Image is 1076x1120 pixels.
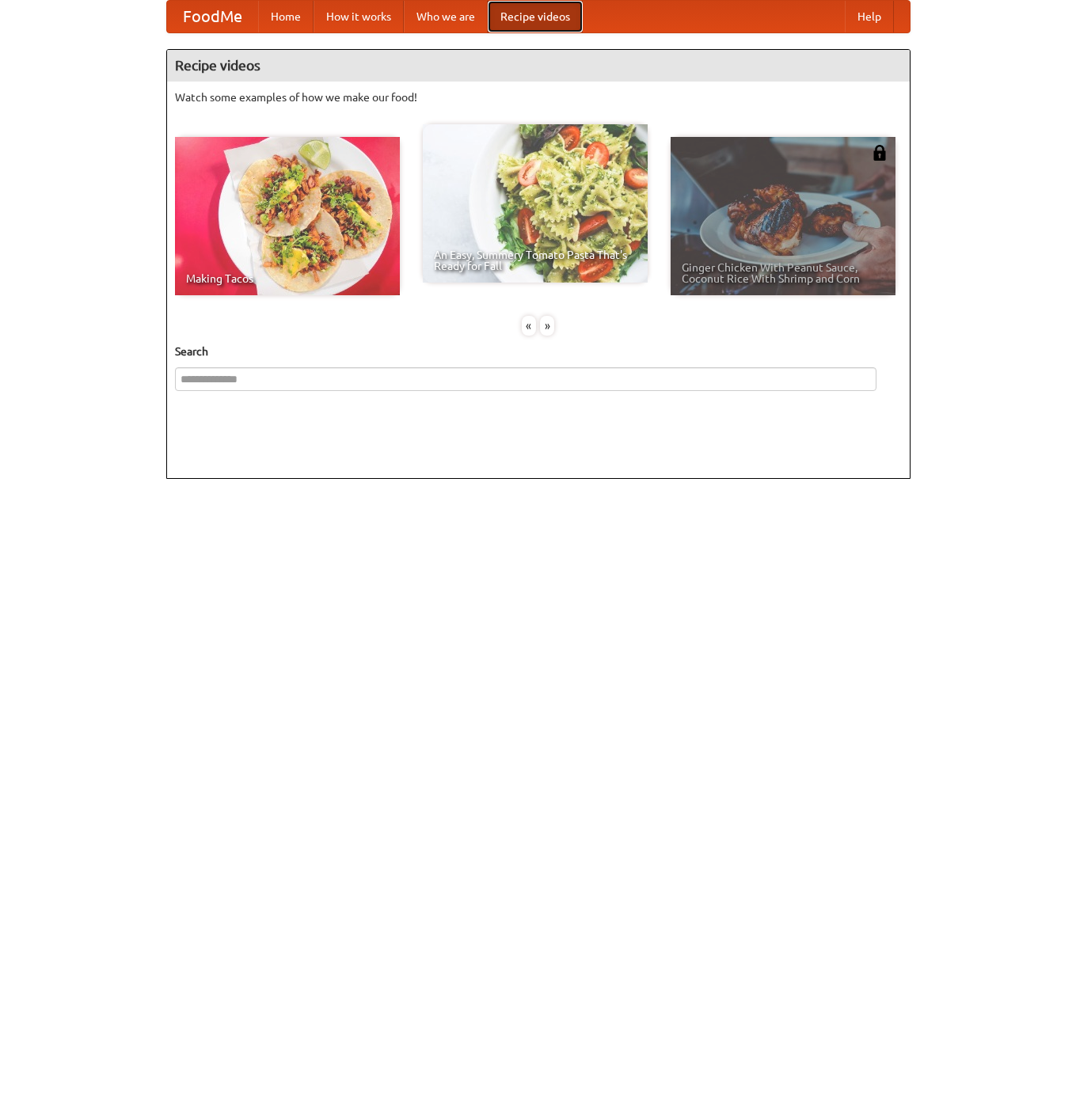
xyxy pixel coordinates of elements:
a: Who we are [404,1,488,32]
div: « [522,316,536,336]
div: » [540,316,554,336]
a: Making Tacos [175,137,400,295]
a: Recipe videos [488,1,583,32]
span: Making Tacos [186,273,389,284]
a: Help [845,1,894,32]
img: 483408.png [872,145,888,161]
h4: Recipe videos [167,50,910,82]
a: FoodMe [167,1,258,32]
a: How it works [314,1,404,32]
span: An Easy, Summery Tomato Pasta That's Ready for Fall [434,249,637,271]
a: An Easy, Summery Tomato Pasta That's Ready for Fall [423,124,648,283]
p: Watch some examples of how we make our food! [175,89,902,105]
h5: Search [175,344,902,359]
a: Home [258,1,314,32]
